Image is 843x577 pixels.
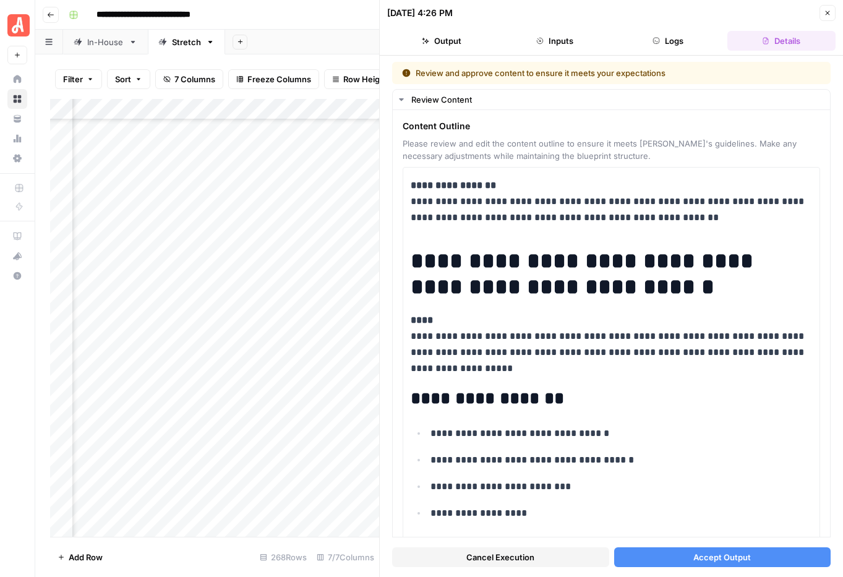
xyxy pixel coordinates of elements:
[63,30,148,54] a: In-House
[115,73,131,85] span: Sort
[148,30,225,54] a: Stretch
[466,551,534,563] span: Cancel Execution
[8,247,27,265] div: What's new?
[393,90,830,109] button: Review Content
[387,31,495,51] button: Output
[7,148,27,168] a: Settings
[172,36,201,48] div: Stretch
[614,547,831,567] button: Accept Output
[324,69,396,89] button: Row Height
[7,14,30,36] img: Angi Logo
[87,36,124,48] div: In-House
[403,120,820,132] span: Content Outline
[7,129,27,148] a: Usage
[727,31,836,51] button: Details
[693,551,751,563] span: Accept Output
[500,31,609,51] button: Inputs
[7,226,27,246] a: AirOps Academy
[69,551,103,563] span: Add Row
[174,73,215,85] span: 7 Columns
[55,69,102,89] button: Filter
[411,93,823,106] div: Review Content
[7,10,27,41] button: Workspace: Angi
[7,69,27,89] a: Home
[343,73,388,85] span: Row Height
[63,73,83,85] span: Filter
[7,89,27,109] a: Browse
[403,137,820,162] span: Please review and edit the content outline to ensure it meets [PERSON_NAME]'s guidelines. Make an...
[392,547,609,567] button: Cancel Execution
[7,109,27,129] a: Your Data
[107,69,150,89] button: Sort
[50,547,110,567] button: Add Row
[312,547,379,567] div: 7/7 Columns
[155,69,223,89] button: 7 Columns
[228,69,319,89] button: Freeze Columns
[255,547,312,567] div: 268 Rows
[614,31,722,51] button: Logs
[7,266,27,286] button: Help + Support
[247,73,311,85] span: Freeze Columns
[387,7,453,19] div: [DATE] 4:26 PM
[7,246,27,266] button: What's new?
[402,67,743,79] div: Review and approve content to ensure it meets your expectations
